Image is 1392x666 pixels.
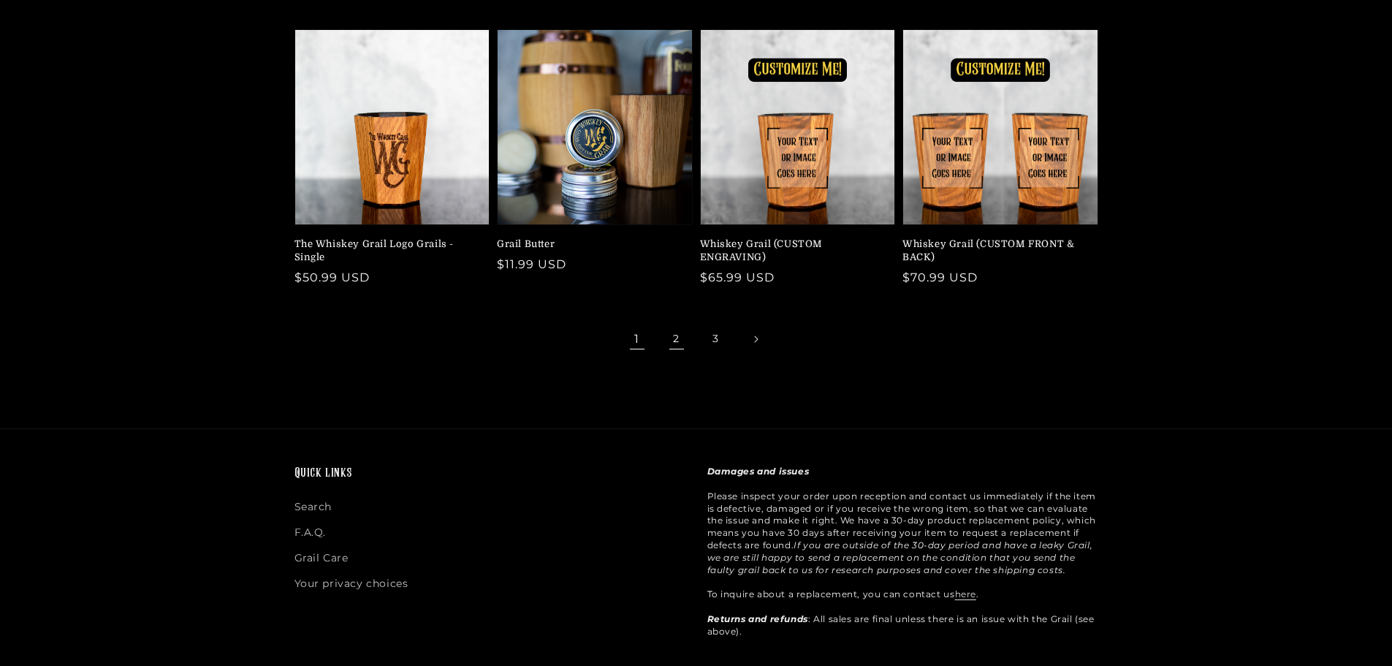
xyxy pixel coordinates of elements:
[497,238,684,251] a: Grail Butter
[739,323,772,355] a: Next page
[707,466,810,477] strong: Damages and issues
[902,238,1089,264] a: Whiskey Grail (CUSTOM FRONT & BACK)
[294,520,327,545] a: F.A.Q.
[621,323,653,355] span: Page 1
[294,238,482,264] a: The Whiskey Grail Logo Grails - Single
[661,323,693,355] a: Page 2
[707,466,1098,637] p: Please inspect your order upon reception and contact us immediately if the item is defective, dam...
[294,323,1098,355] nav: Pagination
[700,238,887,264] a: Whiskey Grail (CUSTOM ENGRAVING)
[707,613,808,624] strong: Returns and refunds
[294,571,408,597] a: Your privacy choices
[707,540,1093,575] em: If you are outside of the 30-day period and have a leaky Grail, we are still happy to send a repl...
[294,498,332,520] a: Search
[955,589,976,599] a: here
[294,545,349,571] a: Grail Care
[294,466,685,483] h2: Quick links
[700,323,732,355] a: Page 3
